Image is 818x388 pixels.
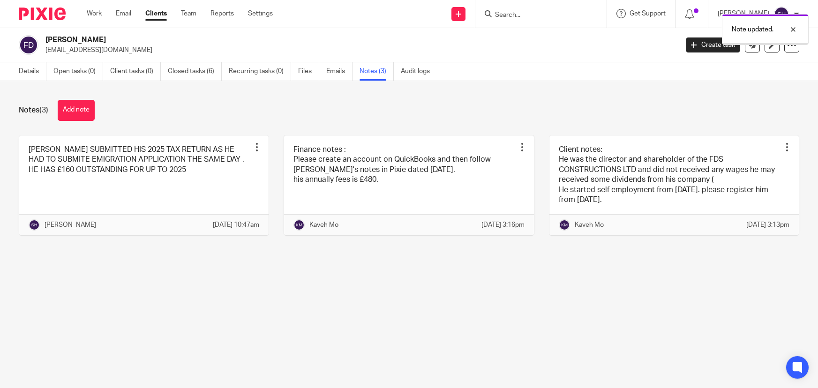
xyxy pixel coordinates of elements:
a: Client tasks (0) [110,62,161,81]
p: Kaveh Mo [309,220,338,230]
p: [PERSON_NAME] [45,220,96,230]
a: Recurring tasks (0) [229,62,291,81]
a: Reports [210,9,234,18]
a: Open tasks (0) [53,62,103,81]
h1: Notes [19,105,48,115]
p: Note updated. [732,25,773,34]
img: svg%3E [559,219,570,231]
p: [DATE] 3:16pm [481,220,525,230]
a: Closed tasks (6) [168,62,222,81]
a: Audit logs [401,62,437,81]
span: (3) [39,106,48,114]
p: [DATE] 3:13pm [746,220,789,230]
a: Settings [248,9,273,18]
img: svg%3E [293,219,305,231]
a: Clients [145,9,167,18]
a: Files [298,62,319,81]
a: Emails [326,62,353,81]
a: Work [87,9,102,18]
a: Details [19,62,46,81]
h2: [PERSON_NAME] [45,35,547,45]
img: svg%3E [774,7,789,22]
a: Team [181,9,196,18]
img: svg%3E [19,35,38,55]
p: [EMAIL_ADDRESS][DOMAIN_NAME] [45,45,672,55]
a: Notes (3) [360,62,394,81]
a: Create task [686,37,740,52]
a: Email [116,9,131,18]
p: Kaveh Mo [575,220,604,230]
button: Add note [58,100,95,121]
img: svg%3E [29,219,40,231]
p: [DATE] 10:47am [213,220,259,230]
img: Pixie [19,7,66,20]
